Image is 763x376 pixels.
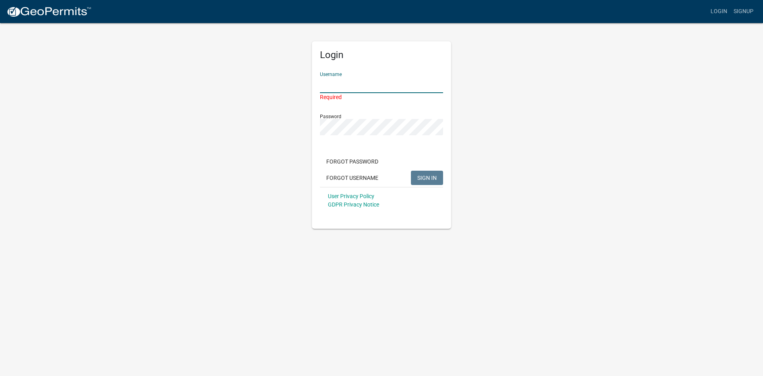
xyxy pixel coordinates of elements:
button: Forgot Username [320,171,385,185]
h5: Login [320,49,443,61]
a: Signup [730,4,757,19]
a: GDPR Privacy Notice [328,201,379,208]
a: Login [707,4,730,19]
div: Required [320,93,443,101]
button: SIGN IN [411,171,443,185]
button: Forgot Password [320,154,385,169]
a: User Privacy Policy [328,193,374,199]
span: SIGN IN [417,174,437,181]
